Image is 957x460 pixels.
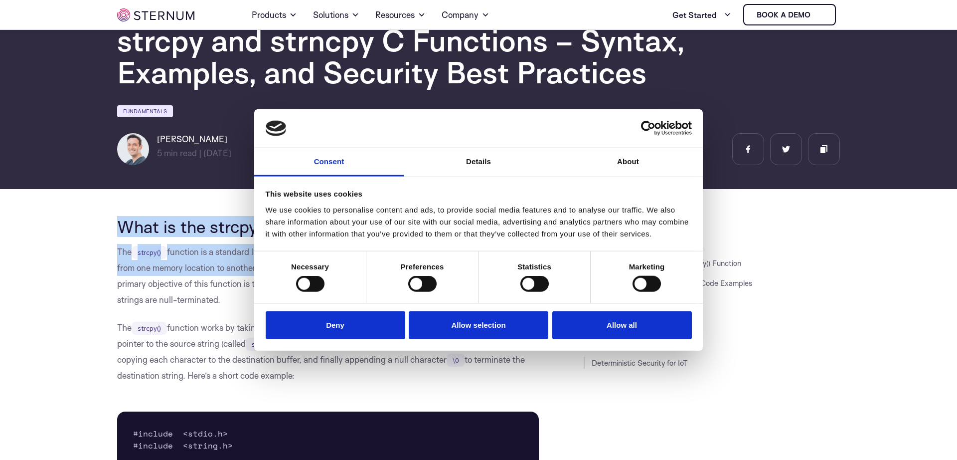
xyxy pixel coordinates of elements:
[629,262,665,271] strong: Marketing
[117,244,539,308] p: The function is a standard library function in the C programming language, designed to copy strin...
[313,1,359,29] a: Solutions
[132,246,167,259] code: strcpy()
[246,338,267,351] code: src
[291,262,329,271] strong: Necessary
[266,188,692,200] div: This website uses cookies
[117,320,539,384] p: The function works by taking two arguments: a pointer to the destination buffer (called ) and a p...
[517,262,551,271] strong: Statistics
[252,1,297,29] a: Products
[447,354,465,367] code: \0
[266,204,692,240] div: We use cookies to personalise content and ads, to provide social media features and to analyse ou...
[157,148,162,158] span: 5
[584,217,840,225] h3: JUMP TO SECTION
[592,358,687,368] a: Deterministic Security for IoT
[157,133,231,145] h6: [PERSON_NAME]
[404,148,553,177] a: Details
[117,105,173,117] a: Fundamentals
[132,322,167,335] code: strcpy()
[117,133,149,165] img: Igal Zeifman
[117,24,715,88] h1: strcpy and strncpy C Functions – Syntax, Examples, and Security Best Practices
[266,120,287,136] img: logo
[553,148,703,177] a: About
[157,148,201,158] span: min read |
[401,262,444,271] strong: Preferences
[814,11,822,19] img: sternum iot
[442,1,489,29] a: Company
[117,217,539,236] h2: What is the strcpy() Function?
[117,8,194,21] img: sternum iot
[743,4,836,25] a: Book a demo
[605,121,692,136] a: Usercentrics Cookiebot - opens in a new window
[203,148,231,158] span: [DATE]
[375,1,426,29] a: Resources
[552,311,692,339] button: Allow all
[254,148,404,177] a: Consent
[266,311,405,339] button: Deny
[672,5,731,25] a: Get Started
[409,311,548,339] button: Allow selection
